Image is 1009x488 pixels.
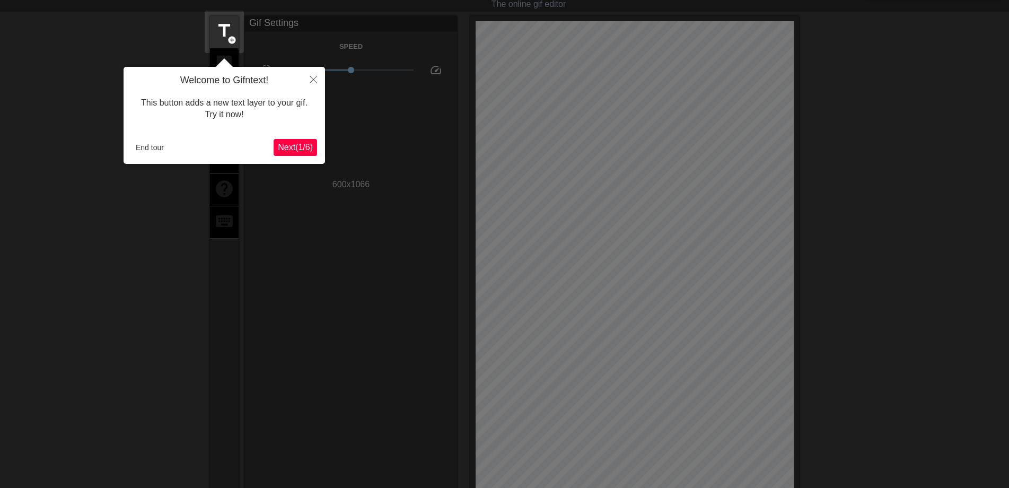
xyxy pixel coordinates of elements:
[131,140,168,155] button: End tour
[274,139,317,156] button: Next
[278,143,313,152] span: Next ( 1 / 6 )
[131,75,317,86] h4: Welcome to Gifntext!
[302,67,325,91] button: Close
[131,86,317,132] div: This button adds a new text layer to your gif. Try it now!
